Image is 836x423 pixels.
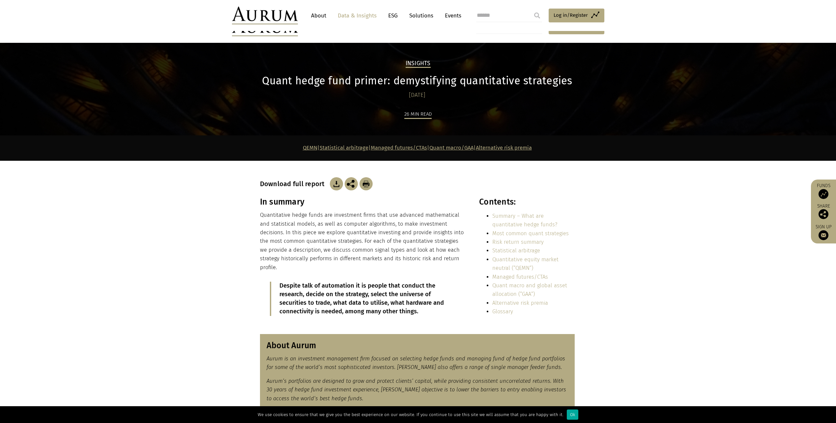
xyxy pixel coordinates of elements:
a: Quantitative equity market neutral (“QEMN”) [492,256,559,271]
a: Quant macro/GAA [429,145,474,151]
em: Aurum’s portfolios are designed to grow and protect clients’ capital, while providing consistent ... [267,378,566,402]
a: Statistical arbitrage [492,247,540,254]
h2: Insights [406,60,431,68]
img: Sign up to our newsletter [819,230,828,240]
strong: | | | | [303,145,532,151]
img: Download Article [330,177,343,190]
img: Share this post [819,209,828,219]
em: Aurum is an investment management firm focused on selecting hedge funds and managing fund of hedg... [267,355,565,370]
h3: Contents: [479,197,574,207]
div: Ok [567,409,578,420]
a: Managed futures/CTAs [371,145,427,151]
p: Quantitative hedge funds are investment firms that use advanced mathematical and statistical mode... [260,211,465,272]
a: Events [442,10,461,22]
img: Access Funds [819,189,828,199]
a: Glossary [492,308,513,315]
div: [DATE] [260,91,575,100]
img: Share this post [345,177,358,190]
input: Submit [531,9,544,22]
a: Managed futures/CTAs [492,274,548,280]
a: Statistical arbitrage [320,145,368,151]
span: Log in/Register [554,11,588,19]
a: Sign up [814,224,833,240]
a: ESG [385,10,401,22]
h3: In summary [260,197,465,207]
a: Alternative risk premia [476,145,532,151]
h3: About Aurum [267,341,568,351]
div: Share [814,204,833,219]
h1: Quant hedge fund primer: demystifying quantitative strategies [260,74,575,87]
a: Risk return summary [492,239,544,245]
div: 26 min read [404,110,432,119]
a: Funds [814,183,833,199]
a: Most common quant strategies [492,230,569,237]
a: Quant macro and global asset allocation (“GAA”) [492,282,567,297]
a: Log in/Register [549,9,604,22]
p: Despite talk of automation it is people that conduct the research, decide on the strategy, select... [279,282,447,316]
a: Data & Insights [334,10,380,22]
a: Solutions [406,10,437,22]
img: Aurum [232,7,298,24]
a: About [308,10,330,22]
a: Alternative risk premia [492,300,548,306]
a: Summary – What are quantitative hedge funds? [492,213,557,228]
img: Download Article [360,177,373,190]
h3: Download full report [260,180,328,188]
a: QEMN [303,145,317,151]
